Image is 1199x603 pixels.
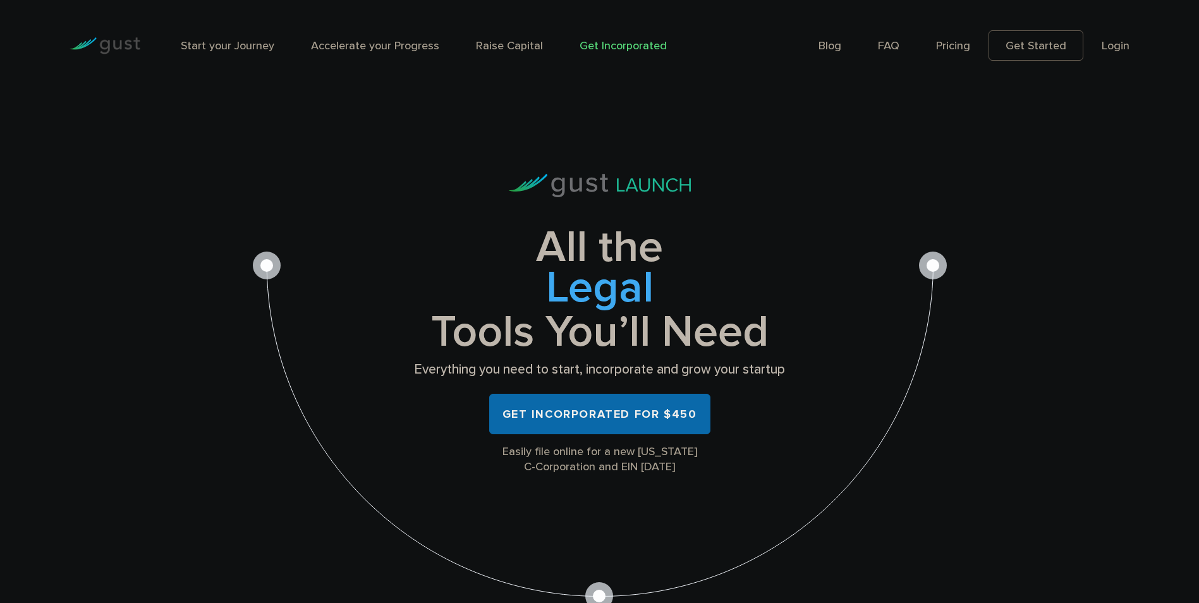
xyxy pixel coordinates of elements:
a: Get Incorporated [580,39,667,52]
img: Gust Launch Logo [509,174,691,197]
span: Legal [410,268,789,312]
a: FAQ [878,39,899,52]
a: Raise Capital [476,39,543,52]
h1: All the Tools You’ll Need [410,228,789,352]
div: Easily file online for a new [US_STATE] C-Corporation and EIN [DATE] [410,444,789,475]
a: Get Incorporated for $450 [489,394,710,434]
a: Start your Journey [181,39,274,52]
a: Blog [819,39,841,52]
img: Gust Logo [70,37,140,54]
p: Everything you need to start, incorporate and grow your startup [410,361,789,379]
a: Accelerate your Progress [311,39,439,52]
a: Pricing [936,39,970,52]
a: Login [1102,39,1129,52]
a: Get Started [989,30,1083,61]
